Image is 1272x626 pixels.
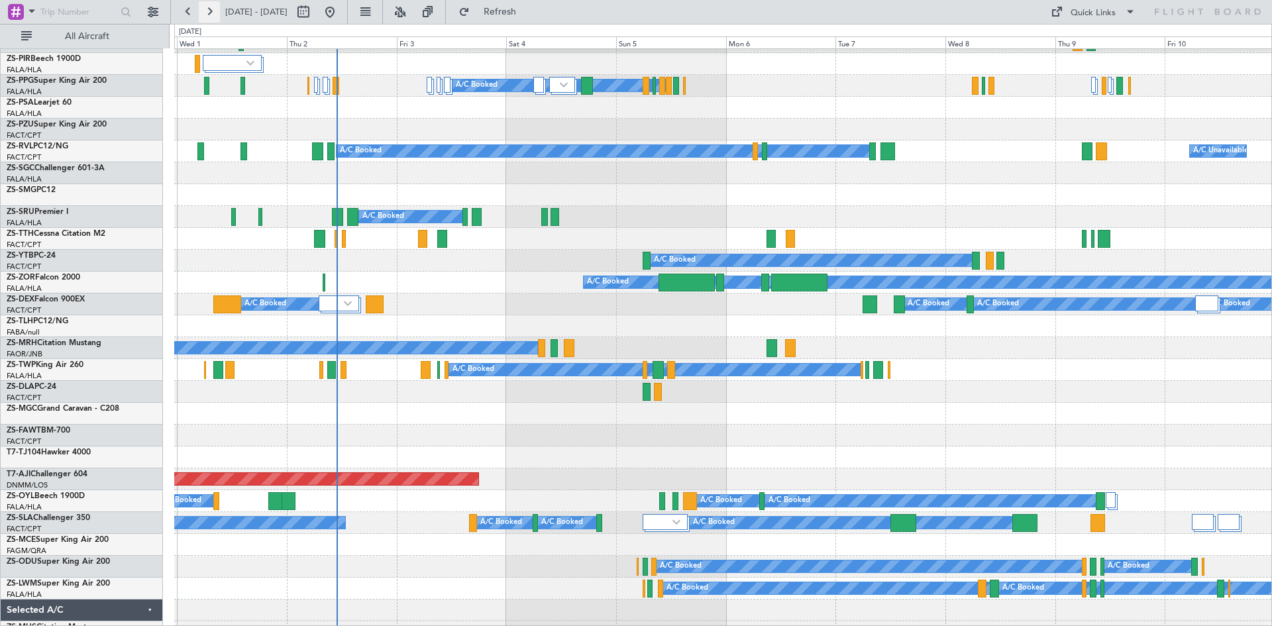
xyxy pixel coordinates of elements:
[835,36,945,48] div: Tue 7
[177,36,287,48] div: Wed 1
[7,252,34,260] span: ZS-YTB
[1055,36,1165,48] div: Thu 9
[7,427,70,435] a: ZS-FAWTBM-700
[7,208,68,216] a: ZS-SRUPremier I
[179,26,201,38] div: [DATE]
[7,186,56,194] a: ZS-SMGPC12
[7,55,81,63] a: ZS-PIRBeech 1900D
[7,427,36,435] span: ZS-FAW
[7,121,107,129] a: ZS-PZUSuper King Air 200
[7,361,83,369] a: ZS-TWPKing Air 260
[7,99,34,107] span: ZS-PSA
[344,301,352,306] img: arrow-gray.svg
[7,121,34,129] span: ZS-PZU
[693,513,735,533] div: A/C Booked
[7,405,119,413] a: ZS-MGCGrand Caravan - C208
[472,7,528,17] span: Refresh
[7,327,40,337] a: FABA/null
[7,580,110,588] a: ZS-LWMSuper King Air 200
[768,491,810,511] div: A/C Booked
[7,317,68,325] a: ZS-TLHPC12/NG
[7,284,42,293] a: FALA/HLA
[480,513,522,533] div: A/C Booked
[225,6,288,18] span: [DATE] - [DATE]
[15,26,144,47] button: All Aircraft
[587,272,629,292] div: A/C Booked
[7,87,42,97] a: FALA/HLA
[541,513,583,533] div: A/C Booked
[7,77,107,85] a: ZS-PPGSuper King Air 200
[7,152,41,162] a: FACT/CPT
[7,164,105,172] a: ZS-SGCChallenger 601-3A
[7,295,34,303] span: ZS-DEX
[7,437,41,446] a: FACT/CPT
[666,578,708,598] div: A/C Booked
[1208,294,1250,314] div: A/C Booked
[7,142,33,150] span: ZS-RVL
[340,141,382,161] div: A/C Booked
[7,480,48,490] a: DNMM/LOS
[7,349,42,359] a: FAOR/JNB
[7,514,90,522] a: ZS-SLAChallenger 350
[7,502,42,512] a: FALA/HLA
[7,208,34,216] span: ZS-SRU
[7,383,56,391] a: ZS-DLAPC-24
[700,491,742,511] div: A/C Booked
[160,491,201,511] div: A/C Booked
[244,294,286,314] div: A/C Booked
[7,295,85,303] a: ZS-DEXFalcon 900EX
[7,492,34,500] span: ZS-OYL
[7,580,37,588] span: ZS-LWM
[7,558,37,566] span: ZS-ODU
[7,492,85,500] a: ZS-OYLBeech 1900D
[40,2,117,22] input: Trip Number
[7,448,91,456] a: T7-TJ104Hawker 4000
[7,65,42,75] a: FALA/HLA
[7,536,36,544] span: ZS-MCE
[977,294,1019,314] div: A/C Booked
[7,109,42,119] a: FALA/HLA
[7,130,41,140] a: FACT/CPT
[362,207,404,227] div: A/C Booked
[7,339,37,347] span: ZS-MRH
[7,524,41,534] a: FACT/CPT
[1002,578,1044,598] div: A/C Booked
[452,360,494,380] div: A/C Booked
[7,393,41,403] a: FACT/CPT
[654,250,696,270] div: A/C Booked
[452,1,532,23] button: Refresh
[7,164,34,172] span: ZS-SGC
[246,60,254,66] img: arrow-gray.svg
[7,230,34,238] span: ZS-TTH
[7,383,34,391] span: ZS-DLA
[506,36,616,48] div: Sat 4
[908,294,949,314] div: A/C Booked
[7,470,30,478] span: T7-AJI
[7,230,105,238] a: ZS-TTHCessna Citation M2
[726,36,836,48] div: Mon 6
[7,55,30,63] span: ZS-PIR
[7,558,110,566] a: ZS-ODUSuper King Air 200
[7,99,72,107] a: ZS-PSALearjet 60
[1193,141,1248,161] div: A/C Unavailable
[7,262,41,272] a: FACT/CPT
[7,317,33,325] span: ZS-TLH
[672,519,680,525] img: arrow-gray.svg
[7,371,42,381] a: FALA/HLA
[456,76,498,95] div: A/C Booked
[7,536,109,544] a: ZS-MCESuper King Air 200
[7,339,101,347] a: ZS-MRHCitation Mustang
[7,186,36,194] span: ZS-SMG
[7,305,41,315] a: FACT/CPT
[7,142,68,150] a: ZS-RVLPC12/NG
[1108,556,1149,576] div: A/C Booked
[7,546,46,556] a: FAGM/QRA
[1071,7,1116,20] div: Quick Links
[397,36,507,48] div: Fri 3
[7,274,80,282] a: ZS-ZORFalcon 2000
[7,470,87,478] a: T7-AJIChallenger 604
[7,590,42,600] a: FALA/HLA
[7,252,56,260] a: ZS-YTBPC-24
[7,361,36,369] span: ZS-TWP
[287,36,397,48] div: Thu 2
